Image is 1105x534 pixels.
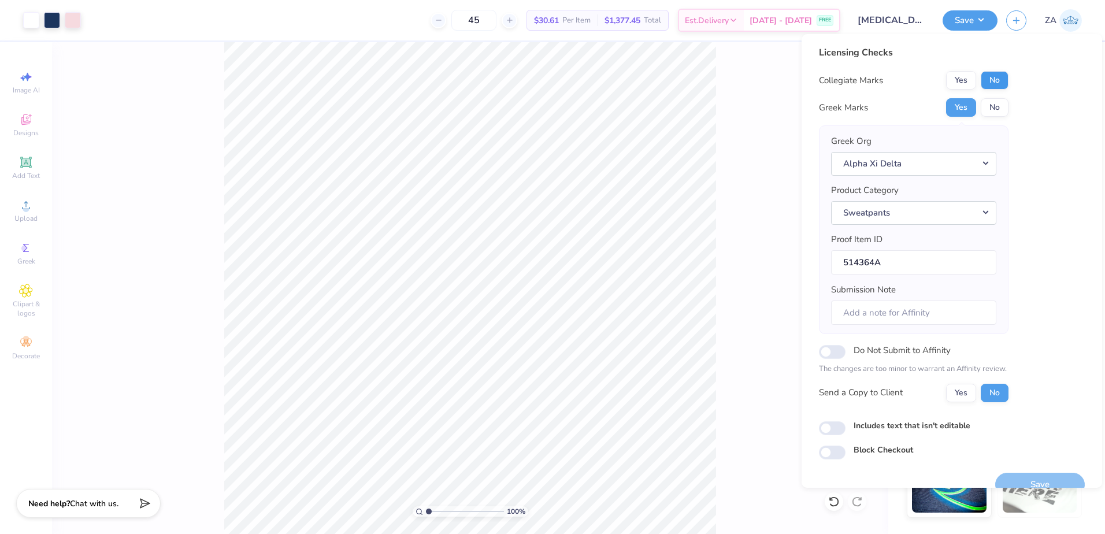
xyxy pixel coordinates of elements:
[1045,14,1056,27] span: ZA
[831,201,996,225] button: Sweatpants
[854,343,951,358] label: Do Not Submit to Affinity
[819,74,883,87] div: Collegiate Marks
[6,299,46,318] span: Clipart & logos
[451,10,496,31] input: – –
[819,101,868,114] div: Greek Marks
[605,14,640,27] span: $1,377.45
[13,128,39,138] span: Designs
[946,98,976,117] button: Yes
[685,14,729,27] span: Est. Delivery
[854,420,970,432] label: Includes text that isn't editable
[562,14,591,27] span: Per Item
[943,10,998,31] button: Save
[17,257,35,266] span: Greek
[981,71,1008,90] button: No
[819,16,831,24] span: FREE
[981,98,1008,117] button: No
[28,498,70,509] strong: Need help?
[1045,9,1082,32] a: ZA
[819,364,1008,375] p: The changes are too minor to warrant an Affinity review.
[831,233,882,246] label: Proof Item ID
[819,46,1008,60] div: Licensing Checks
[12,171,40,180] span: Add Text
[831,283,896,296] label: Submission Note
[1059,9,1082,32] img: Zuriel Alaba
[13,86,40,95] span: Image AI
[12,351,40,361] span: Decorate
[831,135,872,148] label: Greek Org
[831,301,996,325] input: Add a note for Affinity
[946,71,976,90] button: Yes
[981,384,1008,402] button: No
[14,214,38,223] span: Upload
[70,498,118,509] span: Chat with us.
[831,152,996,176] button: Alpha Xi Delta
[534,14,559,27] span: $30.61
[507,506,525,517] span: 100 %
[831,184,899,197] label: Product Category
[849,9,934,32] input: Untitled Design
[819,386,903,399] div: Send a Copy to Client
[854,444,913,456] label: Block Checkout
[644,14,661,27] span: Total
[750,14,812,27] span: [DATE] - [DATE]
[946,384,976,402] button: Yes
